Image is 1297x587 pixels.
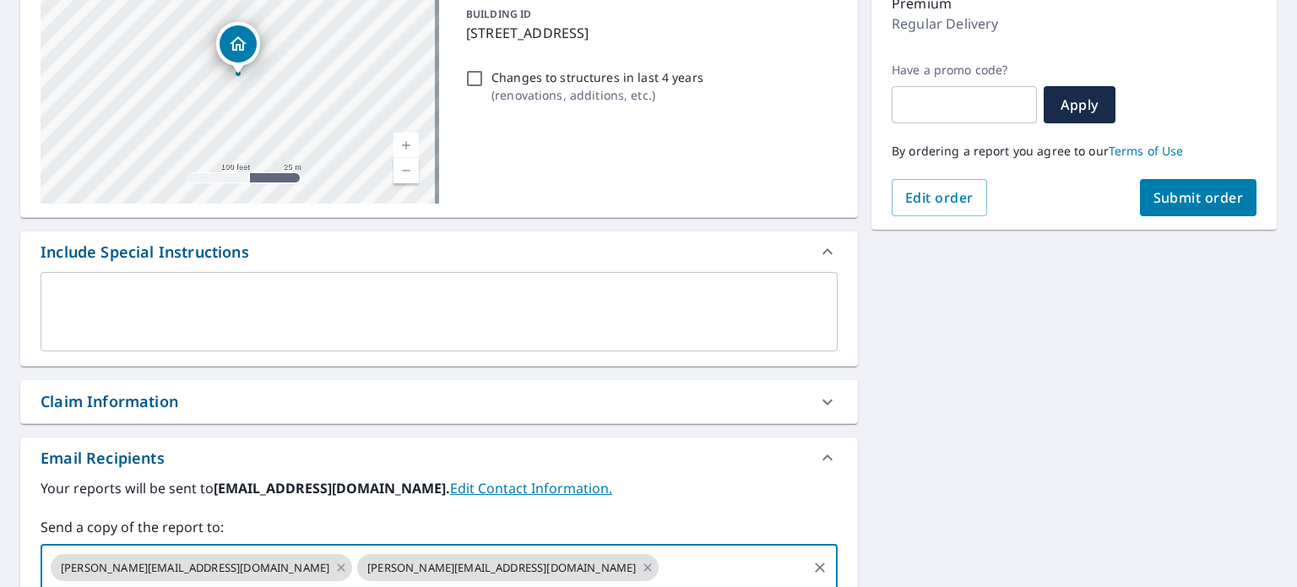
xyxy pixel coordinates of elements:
div: Include Special Instructions [41,241,249,264]
p: [STREET_ADDRESS] [466,23,831,43]
p: By ordering a report you agree to our [892,144,1256,159]
div: Email Recipients [20,438,858,478]
span: [PERSON_NAME][EMAIL_ADDRESS][DOMAIN_NAME] [357,560,646,576]
a: Terms of Use [1109,143,1184,159]
a: EditContactInfo [450,479,612,497]
div: Include Special Instructions [20,231,858,272]
label: Have a promo code? [892,63,1037,78]
div: [PERSON_NAME][EMAIL_ADDRESS][DOMAIN_NAME] [51,554,352,581]
div: Dropped pin, building 1, Residential property, 2818 E 31st St Minneapolis, MN 55406 [216,22,260,74]
a: Current Level 18, Zoom In [393,133,419,158]
div: [PERSON_NAME][EMAIL_ADDRESS][DOMAIN_NAME] [357,554,659,581]
a: Current Level 18, Zoom Out [393,158,419,183]
label: Send a copy of the report to: [41,517,838,537]
p: BUILDING ID [466,7,531,21]
span: Edit order [905,188,974,207]
button: Edit order [892,179,987,216]
span: Apply [1057,95,1102,114]
label: Your reports will be sent to [41,478,838,498]
div: Email Recipients [41,447,165,470]
button: Submit order [1140,179,1257,216]
div: Claim Information [20,380,858,423]
button: Apply [1044,86,1115,123]
span: [PERSON_NAME][EMAIL_ADDRESS][DOMAIN_NAME] [51,560,339,576]
p: ( renovations, additions, etc. ) [491,86,703,104]
p: Changes to structures in last 4 years [491,68,703,86]
b: [EMAIL_ADDRESS][DOMAIN_NAME]. [214,479,450,497]
button: Clear [808,556,832,579]
div: Claim Information [41,390,178,413]
p: Regular Delivery [892,14,998,34]
span: Submit order [1153,188,1244,207]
